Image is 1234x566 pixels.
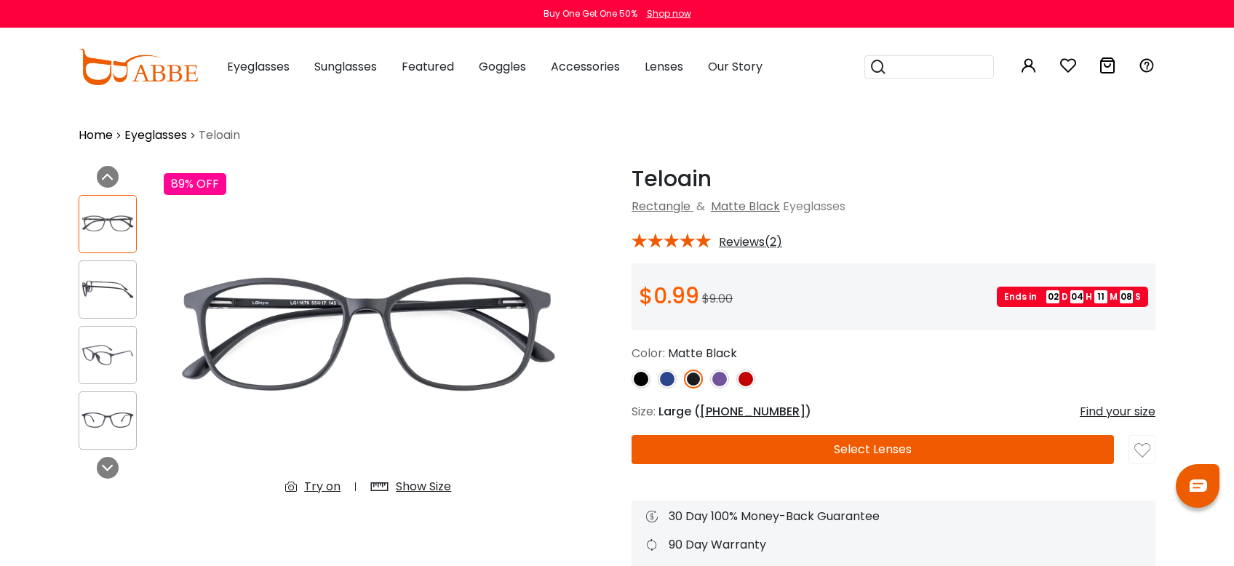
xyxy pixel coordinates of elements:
[199,127,240,144] span: Teloain
[314,58,377,75] span: Sunglasses
[79,406,136,434] img: Teloain Matte-black TR Eyeglasses , UniversalBridgeFit , Lightweight Frames from ABBE Glasses
[658,403,811,420] span: Large ( )
[646,508,1141,525] div: 30 Day 100% Money-Back Guarantee
[668,345,737,362] span: Matte Black
[1110,290,1118,303] span: M
[632,345,665,362] span: Color:
[1004,290,1044,303] span: Ends in
[79,340,136,369] img: Teloain Matte-black TR Eyeglasses , UniversalBridgeFit , Lightweight Frames from ABBE Glasses
[227,58,290,75] span: Eyeglasses
[632,403,656,420] span: Size:
[647,7,691,20] div: Shop now
[632,198,690,215] a: Rectangle
[1190,479,1207,492] img: chat
[1070,290,1083,303] span: 04
[79,127,113,144] a: Home
[711,198,780,215] a: Matte Black
[632,166,1155,192] h1: Teloain
[79,49,198,85] img: abbeglasses.com
[164,166,573,507] img: Teloain Matte-black TR Eyeglasses , UniversalBridgeFit , Lightweight Frames from ABBE Glasses
[708,58,763,75] span: Our Story
[693,198,708,215] span: &
[79,210,136,238] img: Teloain Matte-black TR Eyeglasses , UniversalBridgeFit , Lightweight Frames from ABBE Glasses
[396,478,451,495] div: Show Size
[479,58,526,75] span: Goggles
[544,7,637,20] div: Buy One Get One 50%
[645,58,683,75] span: Lenses
[1062,290,1068,303] span: D
[700,403,805,420] span: [PHONE_NUMBER]
[402,58,454,75] span: Featured
[1046,290,1059,303] span: 02
[719,236,782,249] span: Reviews(2)
[632,435,1114,464] button: Select Lenses
[1135,290,1141,303] span: S
[1120,290,1133,303] span: 08
[79,275,136,303] img: Teloain Matte-black TR Eyeglasses , UniversalBridgeFit , Lightweight Frames from ABBE Glasses
[702,290,733,307] span: $9.00
[1086,290,1092,303] span: H
[1094,290,1107,303] span: 11
[551,58,620,75] span: Accessories
[1134,442,1150,458] img: like
[124,127,187,144] a: Eyeglasses
[304,478,341,495] div: Try on
[646,536,1141,554] div: 90 Day Warranty
[639,280,699,311] span: $0.99
[640,7,691,20] a: Shop now
[1080,403,1155,420] div: Find your size
[164,173,226,195] div: 89% OFF
[783,198,845,215] span: Eyeglasses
